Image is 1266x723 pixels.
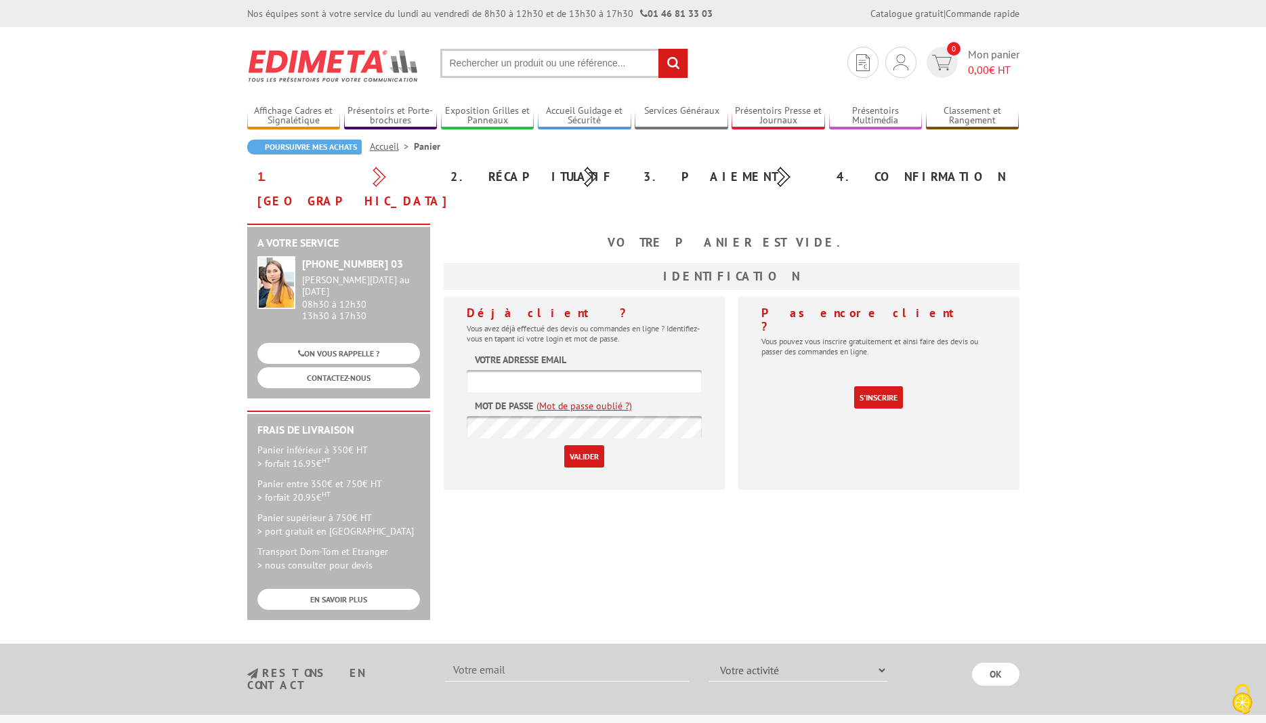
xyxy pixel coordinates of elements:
[947,42,961,56] span: 0
[257,367,420,388] a: CONTACTEZ-NOUS
[893,54,908,70] img: devis rapide
[467,323,702,344] p: Vous avez déjà effectué des devis ou commandes en ligne ? Identifiez-vous en tapant ici votre log...
[968,63,989,77] span: 0,00
[257,424,420,436] h2: Frais de Livraison
[968,62,1019,78] span: € HT
[608,234,856,250] b: Votre panier est vide.
[444,263,1019,290] h3: Identification
[854,386,903,409] a: S'inscrire
[257,237,420,249] h2: A votre service
[257,589,420,610] a: EN SAVOIR PLUS
[829,105,923,127] a: Présentoirs Multimédia
[257,343,420,364] a: ON VOUS RAPPELLE ?
[440,49,688,78] input: Rechercher un produit ou une référence...
[658,49,688,78] input: rechercher
[257,525,414,537] span: > port gratuit en [GEOGRAPHIC_DATA]
[445,659,689,682] input: Votre email
[635,105,728,127] a: Services Généraux
[761,336,996,356] p: Vous pouvez vous inscrire gratuitement et ainsi faire des devis ou passer des commandes en ligne.
[538,105,631,127] a: Accueil Guidage et Sécurité
[923,47,1019,78] a: devis rapide 0 Mon panier 0,00€ HT
[761,306,996,333] h4: Pas encore client ?
[633,165,826,189] div: 3. Paiement
[322,489,331,499] sup: HT
[440,165,633,189] div: 2. Récapitulatif
[732,105,825,127] a: Présentoirs Presse et Journaux
[257,559,373,571] span: > nous consulter pour devis
[467,306,702,320] h4: Déjà client ?
[257,491,331,503] span: > forfait 20.95€
[302,274,420,321] div: 08h30 à 12h30 13h30 à 17h30
[870,7,1019,20] div: |
[344,105,438,127] a: Présentoirs et Porte-brochures
[1219,677,1266,723] button: Cookies (fenêtre modale)
[257,545,420,572] p: Transport Dom-Tom et Etranger
[856,54,870,71] img: devis rapide
[475,353,566,367] label: Votre adresse email
[972,663,1019,686] input: OK
[257,511,420,538] p: Panier supérieur à 750€ HT
[946,7,1019,20] a: Commande rapide
[1225,682,1259,716] img: Cookies (fenêtre modale)
[257,443,420,470] p: Panier inférieur à 350€ HT
[322,455,331,465] sup: HT
[564,445,604,468] input: Valider
[870,7,944,20] a: Catalogue gratuit
[302,257,403,270] strong: [PHONE_NUMBER] 03
[247,140,362,154] a: Poursuivre mes achats
[257,256,295,309] img: widget-service.jpg
[247,105,341,127] a: Affichage Cadres et Signalétique
[370,140,414,152] a: Accueil
[257,477,420,504] p: Panier entre 350€ et 750€ HT
[302,274,420,297] div: [PERSON_NAME][DATE] au [DATE]
[968,47,1019,78] span: Mon panier
[247,41,420,91] img: Edimeta
[247,667,425,691] h3: restons en contact
[926,105,1019,127] a: Classement et Rangement
[536,399,632,413] a: (Mot de passe oublié ?)
[414,140,440,153] li: Panier
[247,7,713,20] div: Nos équipes sont à votre service du lundi au vendredi de 8h30 à 12h30 et de 13h30 à 17h30
[826,165,1019,189] div: 4. Confirmation
[640,7,713,20] strong: 01 46 81 33 03
[247,668,258,680] img: newsletter.jpg
[441,105,534,127] a: Exposition Grilles et Panneaux
[257,457,331,470] span: > forfait 16.95€
[247,165,440,213] div: 1. [GEOGRAPHIC_DATA]
[475,399,533,413] label: Mot de passe
[932,55,952,70] img: devis rapide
